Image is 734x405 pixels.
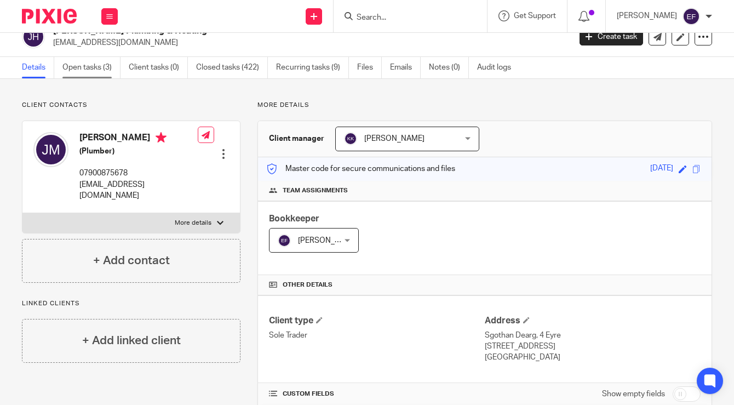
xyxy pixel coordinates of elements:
[22,25,45,48] img: svg%3E
[278,234,291,247] img: svg%3E
[175,219,211,227] p: More details
[22,9,77,24] img: Pixie
[683,8,700,25] img: svg%3E
[82,332,181,349] h4: + Add linked client
[602,389,665,400] label: Show empty fields
[62,57,121,78] a: Open tasks (3)
[79,179,198,202] p: [EMAIL_ADDRESS][DOMAIN_NAME]
[485,330,701,341] p: Sgothan Dearg, 4 Eyre
[269,214,319,223] span: Bookkeeper
[269,390,485,398] h4: CUSTOM FIELDS
[156,132,167,143] i: Primary
[269,330,485,341] p: Sole Trader
[298,237,358,244] span: [PERSON_NAME]
[355,13,454,23] input: Search
[22,57,54,78] a: Details
[269,315,485,327] h4: Client type
[196,57,268,78] a: Closed tasks (422)
[283,186,348,195] span: Team assignments
[477,57,519,78] a: Audit logs
[53,37,563,48] p: [EMAIL_ADDRESS][DOMAIN_NAME]
[79,132,198,146] h4: [PERSON_NAME]
[283,281,332,289] span: Other details
[22,101,240,110] p: Client contacts
[357,57,382,78] a: Files
[617,10,677,21] p: [PERSON_NAME]
[650,163,673,175] div: [DATE]
[514,12,556,20] span: Get Support
[485,352,701,363] p: [GEOGRAPHIC_DATA]
[485,341,701,352] p: [STREET_ADDRESS]
[364,135,425,142] span: [PERSON_NAME]
[485,315,701,327] h4: Address
[266,163,455,174] p: Master code for secure communications and files
[390,57,421,78] a: Emails
[93,252,170,269] h4: + Add contact
[22,299,240,308] p: Linked clients
[580,28,643,45] a: Create task
[344,132,357,145] img: svg%3E
[257,101,712,110] p: More details
[429,57,469,78] a: Notes (0)
[79,168,198,179] p: 07900875678
[276,57,349,78] a: Recurring tasks (9)
[129,57,188,78] a: Client tasks (0)
[269,133,324,144] h3: Client manager
[79,146,198,157] h5: (Plumber)
[33,132,68,167] img: svg%3E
